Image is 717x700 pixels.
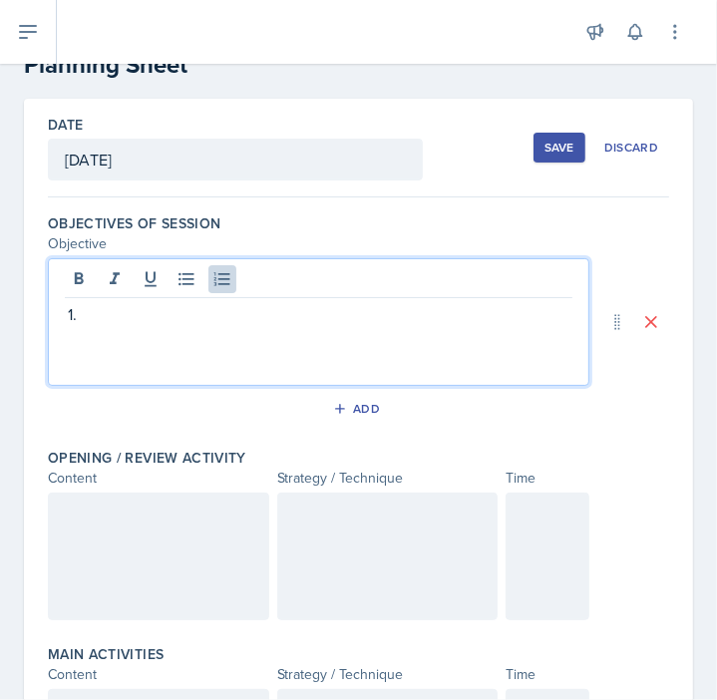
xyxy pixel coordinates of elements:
[48,448,246,468] label: Opening / Review Activity
[48,115,83,135] label: Date
[326,394,391,424] button: Add
[534,133,585,163] button: Save
[48,233,589,254] div: Objective
[337,401,380,417] div: Add
[593,133,669,163] button: Discard
[506,468,589,489] div: Time
[544,140,574,156] div: Save
[506,664,589,685] div: Time
[48,664,269,685] div: Content
[48,644,164,664] label: Main Activities
[604,140,658,156] div: Discard
[277,468,499,489] div: Strategy / Technique
[277,664,499,685] div: Strategy / Technique
[48,213,220,233] label: Objectives of Session
[48,468,269,489] div: Content
[24,47,693,83] h2: Planning Sheet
